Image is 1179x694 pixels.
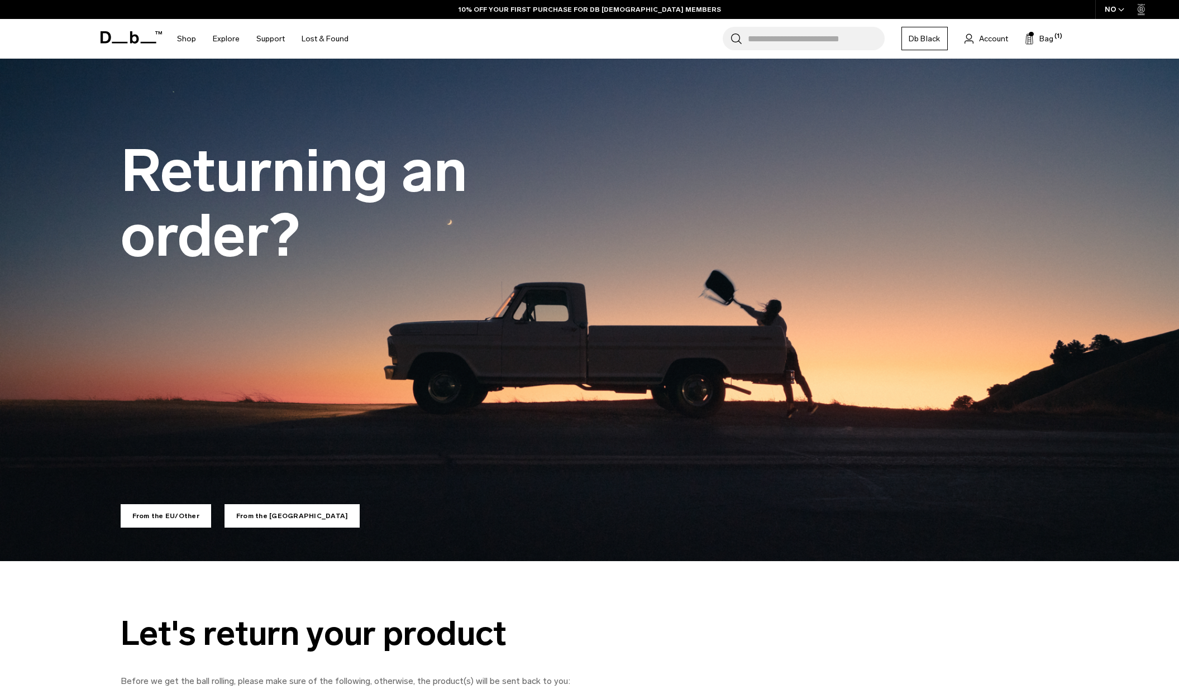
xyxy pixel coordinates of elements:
a: Support [256,19,285,59]
a: From the EU/Other [121,504,211,528]
a: Lost & Found [302,19,349,59]
span: Account [979,33,1008,45]
button: Bag (1) [1025,32,1053,45]
a: Shop [177,19,196,59]
a: 10% OFF YOUR FIRST PURCHASE FOR DB [DEMOGRAPHIC_DATA] MEMBERS [459,4,721,15]
span: (1) [1054,32,1062,41]
a: From the [GEOGRAPHIC_DATA] [225,504,360,528]
div: Let's return your product [121,615,623,652]
span: Bag [1039,33,1053,45]
h1: Returning an order? [121,139,623,268]
a: Explore [213,19,240,59]
a: Account [965,32,1008,45]
a: Db Black [901,27,948,50]
nav: Main Navigation [169,19,357,59]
